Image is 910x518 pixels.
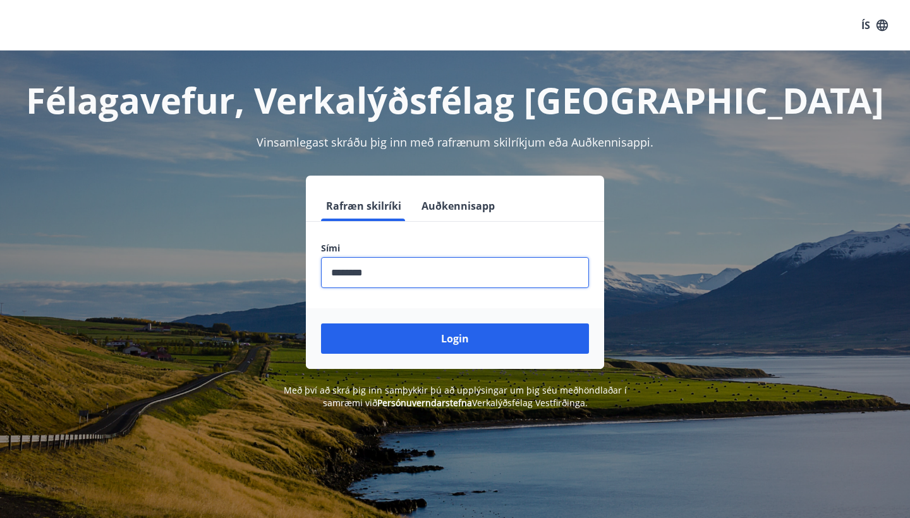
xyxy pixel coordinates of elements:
[284,384,627,409] span: Með því að skrá þig inn samþykkir þú að upplýsingar um þig séu meðhöndlaðar í samræmi við Verkalý...
[377,397,472,409] a: Persónuverndarstefna
[416,191,500,221] button: Auðkennisapp
[854,14,895,37] button: ÍS
[257,135,653,150] span: Vinsamlegast skráðu þig inn með rafrænum skilríkjum eða Auðkennisappi.
[321,242,589,255] label: Sími
[15,76,895,124] h1: Félagavefur, Verkalýðsfélag [GEOGRAPHIC_DATA]
[321,323,589,354] button: Login
[321,191,406,221] button: Rafræn skilríki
